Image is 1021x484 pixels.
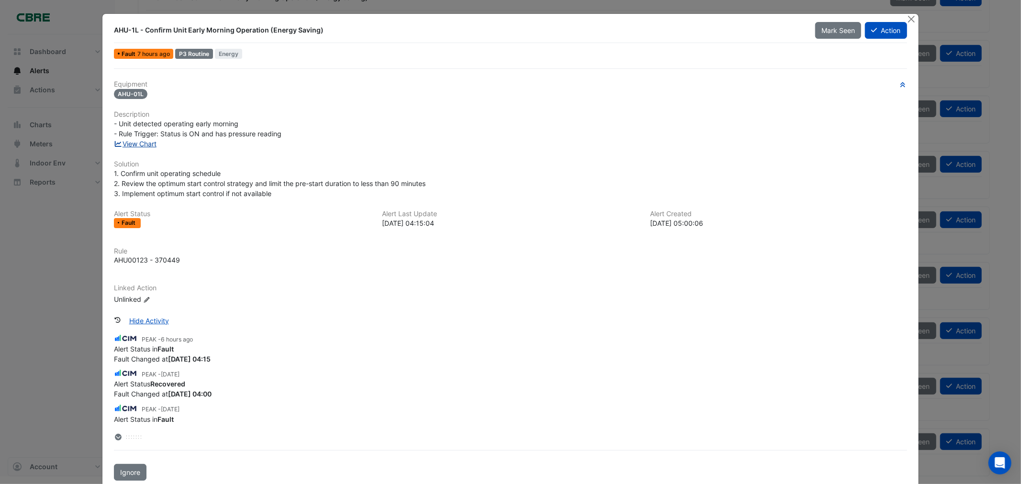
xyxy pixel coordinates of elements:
[114,80,907,88] h6: Equipment
[651,210,907,218] h6: Alert Created
[114,434,123,440] fa-layers: More
[114,210,370,218] h6: Alert Status
[114,380,185,388] span: Alert Status
[114,110,907,119] h6: Description
[137,50,170,57] span: Wed 03-Sep-2025 04:15 AEST
[215,49,242,59] span: Energy
[143,296,150,303] fa-icon: Edit Linked Action
[123,312,175,329] button: Hide Activity
[114,169,426,198] span: 1. Confirm unit operating schedule 2. Review the optimum start control strategy and limit the pre...
[114,403,138,414] img: CIM
[161,371,180,378] span: 2025-08-26 04:55:44
[120,468,140,476] span: Ignore
[114,294,229,304] div: Unlinked
[157,345,174,353] strong: Fault
[114,140,157,148] a: View Chart
[114,345,174,353] span: Alert Status in
[142,405,180,414] small: PEAK -
[142,370,180,379] small: PEAK -
[114,284,907,292] h6: Linked Action
[114,89,147,99] span: AHU-01L
[988,451,1011,474] div: Open Intercom Messenger
[382,210,639,218] h6: Alert Last Update
[122,220,137,226] span: Fault
[114,415,174,423] span: Alert Status in
[161,336,193,343] span: 2025-09-03 04:30:43
[142,335,193,344] small: PEAK -
[161,406,180,413] span: 2025-08-25 04:42:51
[114,247,907,255] h6: Rule
[651,218,907,228] div: [DATE] 05:00:06
[114,464,146,481] button: Ignore
[114,390,212,398] span: Fault Changed at
[821,26,855,34] span: Mark Seen
[907,14,917,24] button: Close
[157,415,174,423] strong: Fault
[815,22,861,39] button: Mark Seen
[114,160,907,168] h6: Solution
[865,22,907,39] button: Action
[114,255,180,265] div: AHU00123 - 370449
[114,355,211,363] span: Fault Changed at
[114,333,138,344] img: CIM
[168,390,212,398] strong: 2025-08-26 04:00:04
[168,355,211,363] strong: 2025-09-03 04:15:04
[382,218,639,228] div: [DATE] 04:15:04
[114,120,281,138] span: - Unit detected operating early morning - Rule Trigger: Status is ON and has pressure reading
[122,51,137,57] span: Fault
[150,380,185,388] strong: Recovered
[114,25,804,35] div: AHU-1L - Confirm Unit Early Morning Operation (Energy Saving)
[175,49,213,59] div: P3 Routine
[114,368,138,379] img: CIM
